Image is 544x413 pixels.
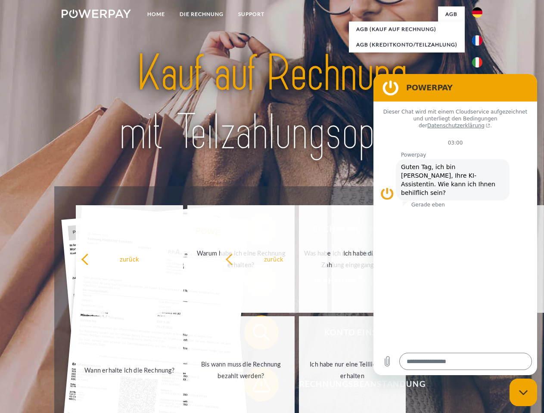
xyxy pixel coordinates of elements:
a: SUPPORT [231,6,272,22]
div: Wann erhalte ich die Rechnung? [81,364,178,376]
a: DIE RECHNUNG [172,6,231,22]
a: agb [438,6,465,22]
a: AGB (Kauf auf Rechnung) [349,22,465,37]
iframe: Messaging-Fenster [373,74,537,375]
img: fr [472,35,482,46]
img: de [472,7,482,18]
a: AGB (Kreditkonto/Teilzahlung) [349,37,465,52]
img: logo-powerpay-white.svg [62,9,131,18]
div: Bis wann muss die Rechnung bezahlt werden? [193,358,289,382]
div: zurück [81,253,178,265]
img: it [472,57,482,68]
img: title-powerpay_de.svg [82,41,462,165]
div: Warum habe ich eine Rechnung erhalten? [193,247,289,271]
div: Ich habe nur eine Teillieferung erhalten [304,358,401,382]
div: Ich habe die Rechnung bereits bezahlt [337,247,434,271]
div: zurück [225,253,322,265]
iframe: Schaltfläche zum Öffnen des Messaging-Fensters; Konversation läuft [510,379,537,406]
a: Home [140,6,172,22]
